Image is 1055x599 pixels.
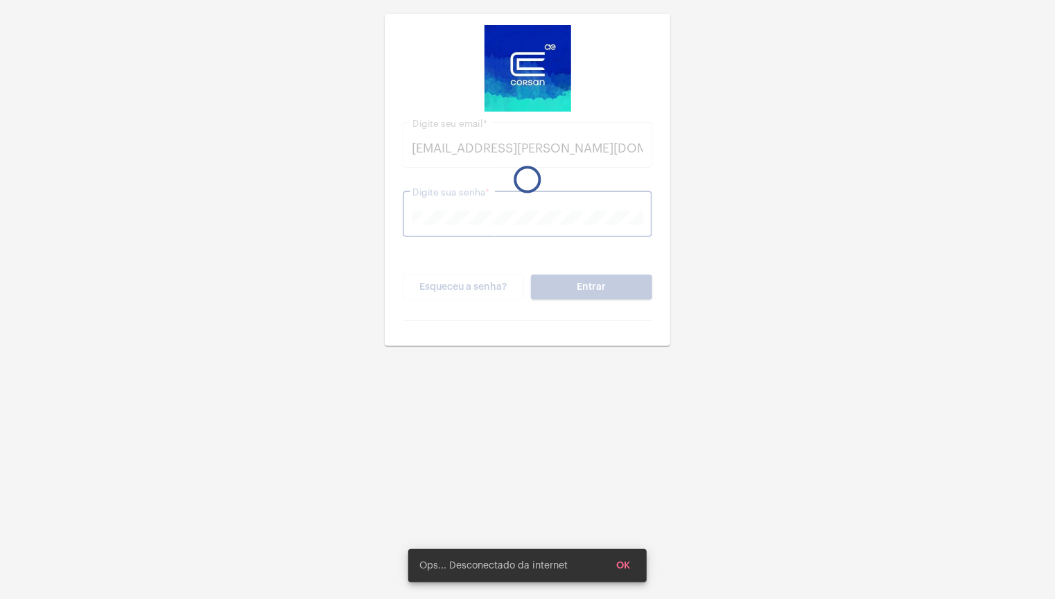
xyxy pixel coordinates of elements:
[420,282,507,292] span: Esqueceu a senha?
[531,275,652,299] button: Entrar
[577,282,607,292] span: Entrar
[485,25,571,112] img: d4669ae0-8c07-2337-4f67-34b0df7f5ae4.jpeg
[419,559,568,573] span: Ops... Desconectado da internet
[616,561,630,571] span: OK
[412,141,643,155] input: Digite seu email
[403,275,524,299] button: Esqueceu a senha?
[605,553,641,578] button: OK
